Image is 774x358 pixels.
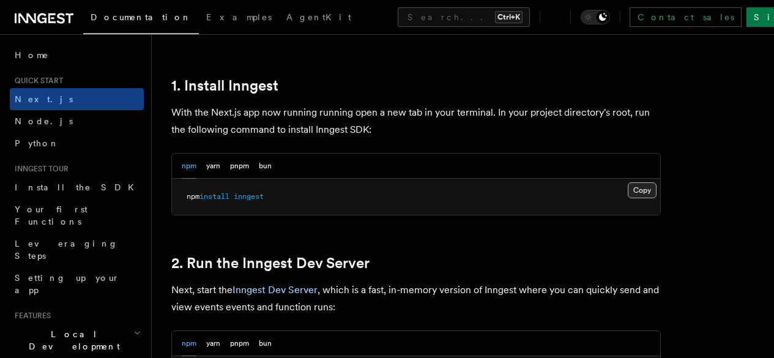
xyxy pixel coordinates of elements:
a: 2. Run the Inngest Dev Server [171,255,370,272]
span: Install the SDK [15,182,141,192]
button: yarn [206,154,220,179]
span: Documentation [91,12,192,22]
button: Toggle dark mode [581,10,610,24]
a: Home [10,44,144,66]
span: Your first Functions [15,204,87,226]
a: 1. Install Inngest [171,77,278,94]
a: Contact sales [630,7,742,27]
a: Inngest Dev Server [233,284,318,296]
span: inngest [234,192,264,201]
button: yarn [206,331,220,356]
span: Python [15,138,59,148]
button: npm [182,331,196,356]
a: Python [10,132,144,154]
button: Local Development [10,323,144,357]
span: Setting up your app [15,273,120,295]
button: bun [259,331,272,356]
p: Next, start the , which is a fast, in-memory version of Inngest where you can quickly send and vi... [171,282,661,316]
a: AgentKit [279,4,359,33]
a: Examples [199,4,279,33]
span: Features [10,311,51,321]
span: Home [15,49,49,61]
kbd: Ctrl+K [495,11,523,23]
span: Local Development [10,328,133,352]
button: Copy [628,182,657,198]
span: install [199,192,229,201]
button: npm [182,154,196,179]
a: Your first Functions [10,198,144,233]
button: pnpm [230,331,249,356]
button: bun [259,154,272,179]
p: With the Next.js app now running running open a new tab in your terminal. In your project directo... [171,104,661,138]
button: Search...Ctrl+K [398,7,530,27]
span: npm [187,192,199,201]
a: Documentation [83,4,199,34]
span: AgentKit [286,12,351,22]
a: Node.js [10,110,144,132]
span: Next.js [15,94,73,104]
a: Leveraging Steps [10,233,144,267]
a: Next.js [10,88,144,110]
a: Setting up your app [10,267,144,301]
a: Install the SDK [10,176,144,198]
span: Leveraging Steps [15,239,118,261]
span: Examples [206,12,272,22]
span: Node.js [15,116,73,126]
span: Quick start [10,76,63,86]
button: pnpm [230,154,249,179]
span: Inngest tour [10,164,69,174]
